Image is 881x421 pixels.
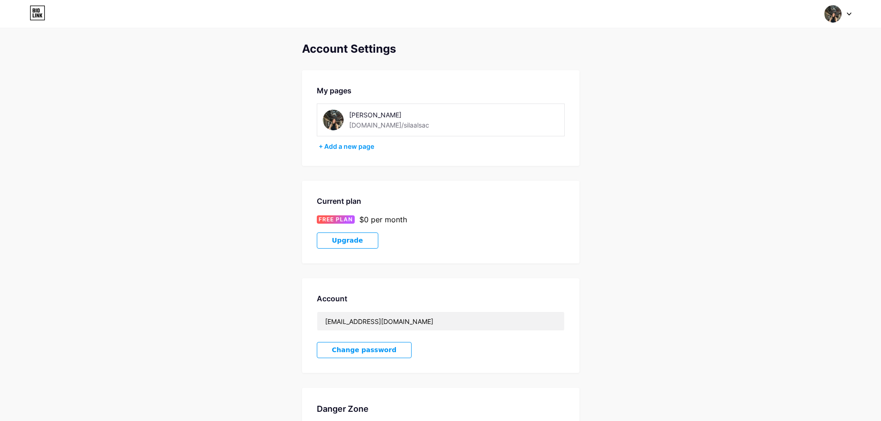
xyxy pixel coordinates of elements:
[332,237,363,244] span: Upgrade
[302,43,579,55] div: Account Settings
[349,120,429,130] div: [DOMAIN_NAME]/silaalsac
[317,85,565,96] div: My pages
[323,110,344,130] img: silaalsac
[317,342,412,358] button: Change password
[317,195,565,207] div: Current plan
[824,5,842,23] img: silaalsac
[359,214,407,225] div: $0 per month
[317,403,565,415] div: Danger Zone
[317,293,565,304] div: Account
[317,232,378,249] button: Upgrade
[317,312,564,330] input: Email
[332,346,397,354] span: Change password
[349,110,480,120] div: [PERSON_NAME]
[319,142,565,151] div: + Add a new page
[319,215,353,224] span: FREE PLAN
